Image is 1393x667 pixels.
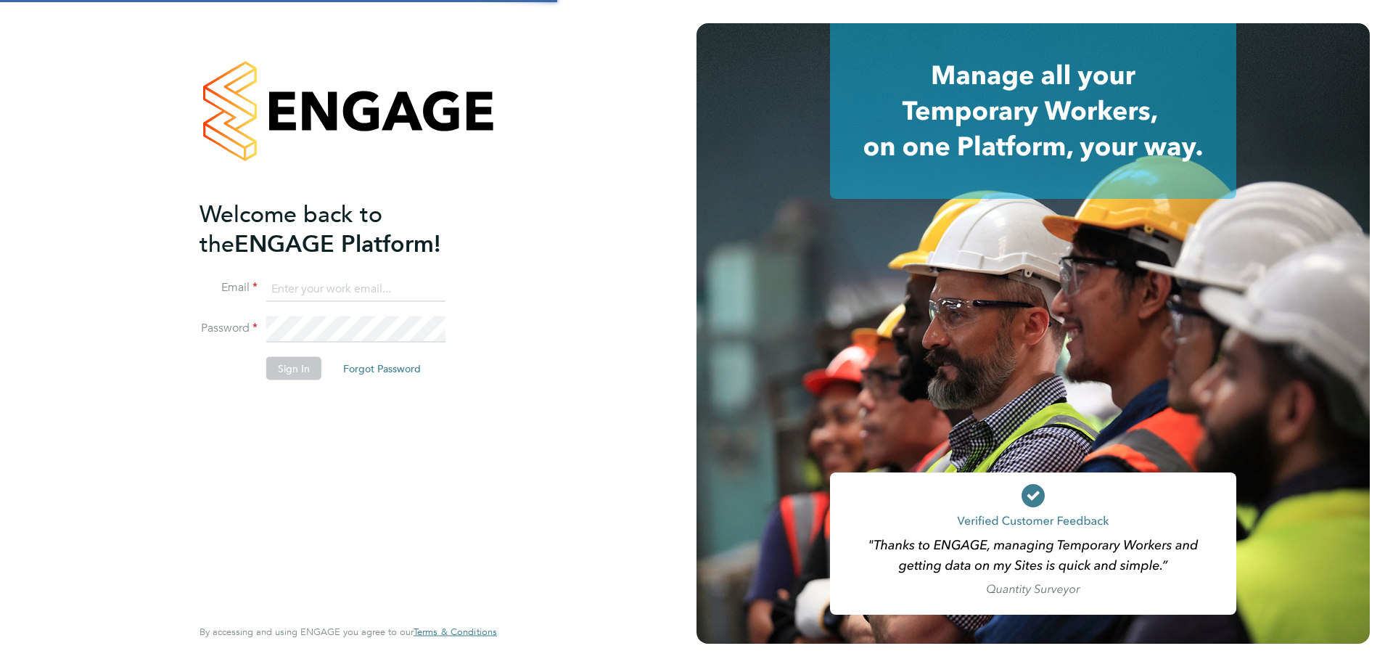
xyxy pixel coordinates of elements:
h2: ENGAGE Platform! [200,199,482,258]
button: Forgot Password [332,357,432,380]
span: By accessing and using ENGAGE you agree to our [200,626,497,638]
input: Enter your work email... [266,276,445,302]
button: Sign In [266,357,321,380]
label: Password [200,321,258,336]
a: Terms & Conditions [414,626,497,638]
span: Welcome back to the [200,200,382,258]
label: Email [200,280,258,295]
